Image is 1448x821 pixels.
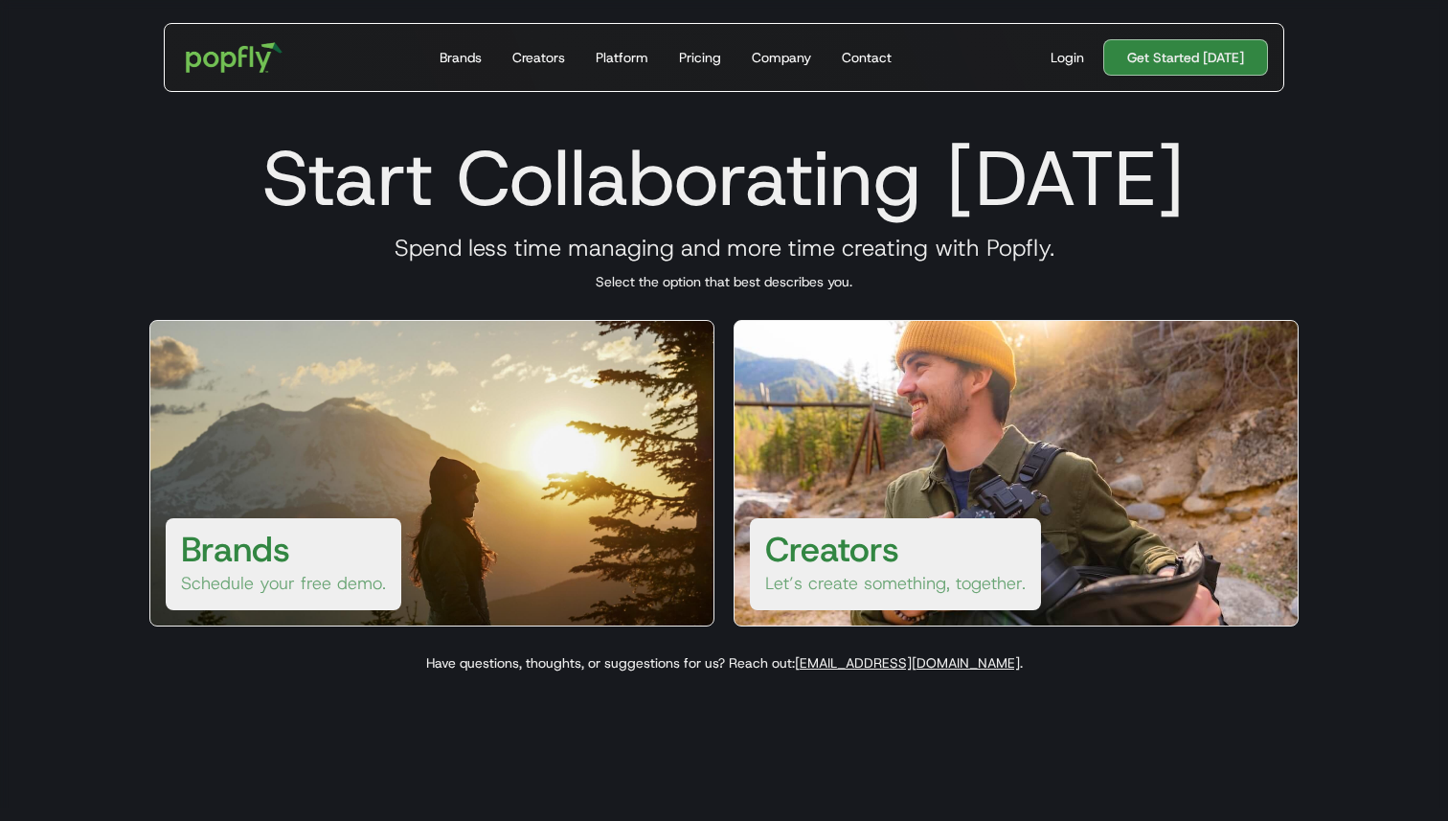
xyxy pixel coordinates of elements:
[842,48,892,67] div: Contact
[1051,48,1084,67] div: Login
[834,24,899,91] a: Contact
[432,24,489,91] a: Brands
[765,572,1026,595] p: Let’s create something, together.
[440,48,482,67] div: Brands
[679,48,721,67] div: Pricing
[671,24,729,91] a: Pricing
[752,48,811,67] div: Company
[512,48,565,67] div: Creators
[596,48,648,67] div: Platform
[1043,48,1092,67] a: Login
[1103,39,1268,76] a: Get Started [DATE]
[126,272,1322,291] p: Select the option that best describes you.
[172,29,296,86] a: home
[181,526,290,572] h3: Brands
[588,24,656,91] a: Platform
[505,24,573,91] a: Creators
[795,654,1020,672] a: [EMAIL_ADDRESS][DOMAIN_NAME]
[126,653,1322,673] p: Have questions, thoughts, or suggestions for us? Reach out: .
[126,234,1322,262] h3: Spend less time managing and more time creating with Popfly.
[126,132,1322,224] h1: Start Collaborating [DATE]
[744,24,819,91] a: Company
[765,526,899,572] h3: Creators
[181,572,386,595] p: Schedule your free demo.
[734,320,1299,627] a: CreatorsLet’s create something, together.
